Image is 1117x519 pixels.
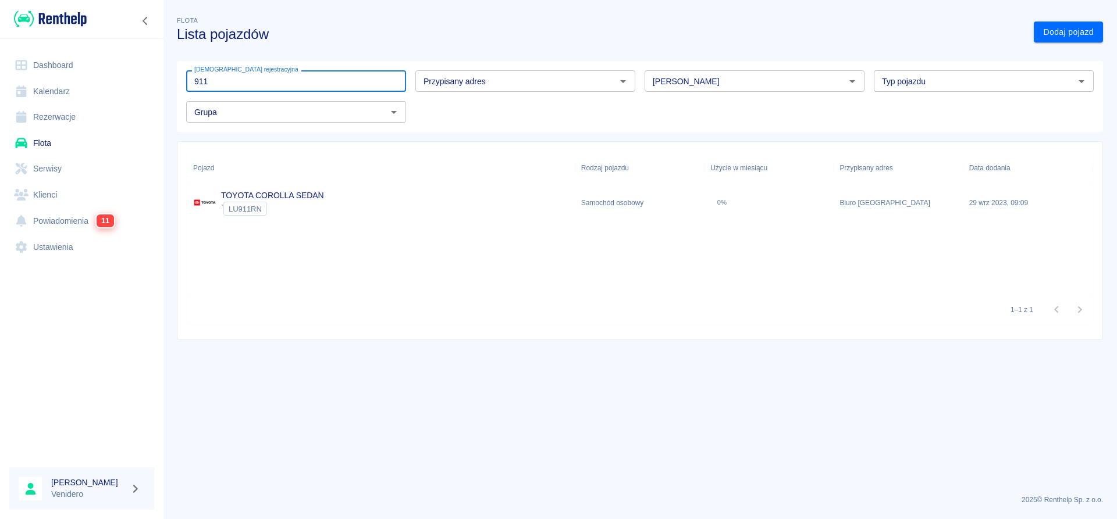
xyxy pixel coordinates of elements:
[575,152,705,184] div: Rodzaj pojazdu
[834,184,963,221] div: Biuro [GEOGRAPHIC_DATA]
[386,104,402,120] button: Otwórz
[1011,305,1033,315] p: 1–1 z 1
[97,214,114,227] span: 11
[224,205,266,213] span: LU911RN
[1034,22,1103,43] a: Dodaj pojazd
[705,152,834,184] div: Użycie w miesiącu
[575,184,705,221] div: Samochód osobowy
[9,182,154,208] a: Klienci
[9,156,154,182] a: Serwisy
[9,130,154,156] a: Flota
[9,78,154,105] a: Kalendarz
[177,26,1024,42] h3: Lista pojazdów
[1073,73,1090,90] button: Otwórz
[9,52,154,78] a: Dashboard
[214,160,230,176] button: Sort
[177,495,1103,505] p: 2025 © Renthelp Sp. z o.o.
[710,152,767,184] div: Użycie w miesiącu
[51,488,126,500] p: Venidero
[839,152,892,184] div: Przypisany adres
[221,202,324,216] div: `
[177,17,198,24] span: Flota
[963,152,1093,184] div: Data dodania
[844,73,860,90] button: Otwórz
[194,65,298,74] label: [DEMOGRAPHIC_DATA] rejestracyjna
[221,191,324,200] a: TOYOTA COROLLA SEDAN
[834,152,963,184] div: Przypisany adres
[137,13,154,28] button: Zwiń nawigację
[14,9,87,28] img: Renthelp logo
[187,152,575,184] div: Pojazd
[193,191,216,214] img: Image
[969,152,1011,184] div: Data dodania
[581,152,629,184] div: Rodzaj pojazdu
[9,104,154,130] a: Rezerwacje
[717,199,727,206] div: 0%
[193,152,214,184] div: Pojazd
[51,477,126,488] h6: [PERSON_NAME]
[9,9,87,28] a: Renthelp logo
[9,207,154,234] a: Powiadomienia11
[963,184,1093,221] div: 29 wrz 2023, 09:09
[615,73,631,90] button: Otwórz
[9,234,154,260] a: Ustawienia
